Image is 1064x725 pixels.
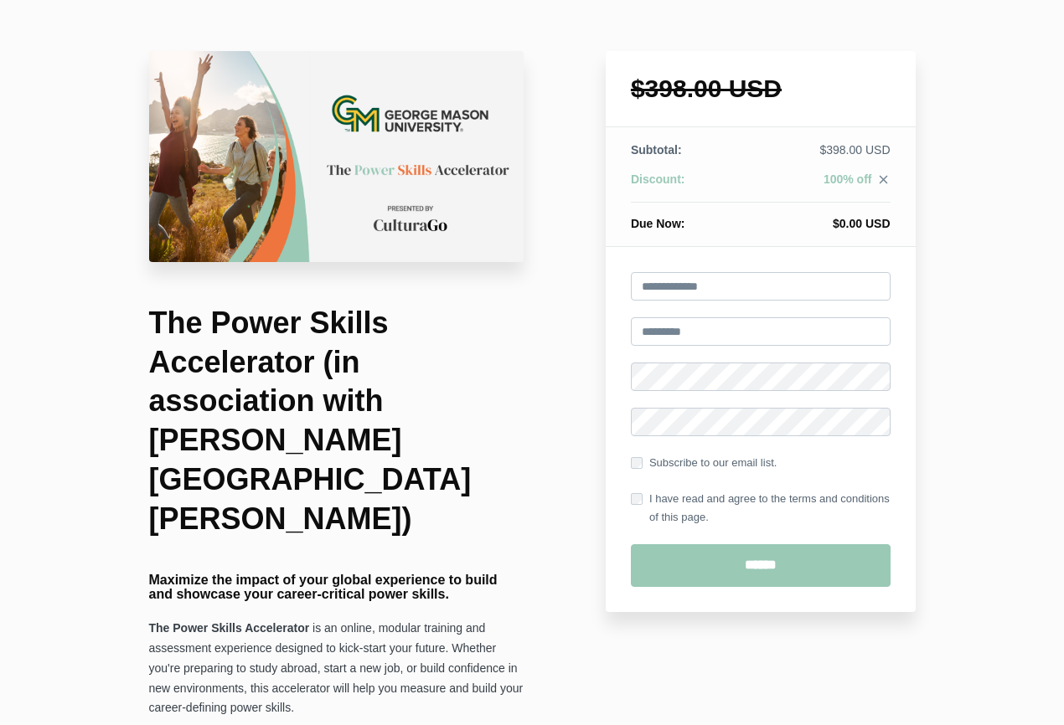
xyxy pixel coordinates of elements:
[876,172,891,187] i: close
[149,619,524,719] p: is an online, modular training and assessment experience designed to kick-start your future. Whet...
[631,171,743,203] th: Discount:
[631,490,891,527] label: I have read and agree to the terms and conditions of this page.
[149,573,524,602] h4: Maximize the impact of your global experience to build and showcase your career-critical power sk...
[149,621,310,635] strong: The Power Skills Accelerator
[872,172,891,191] a: close
[631,454,777,472] label: Subscribe to our email list.
[743,141,890,171] td: $398.00 USD
[833,217,890,230] span: $0.00 USD
[631,457,643,469] input: Subscribe to our email list.
[631,493,643,505] input: I have read and agree to the terms and conditions of this page.
[824,172,872,186] span: 100% off
[149,304,524,539] h1: The Power Skills Accelerator (in association with [PERSON_NAME][GEOGRAPHIC_DATA][PERSON_NAME])
[631,203,743,233] th: Due Now:
[149,51,524,262] img: a3e68b-4460-fe2-a77a-207fc7264441_University_Check_Out_Page_17_.png
[631,76,891,101] h1: $398.00 USD
[631,143,682,157] span: Subtotal:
